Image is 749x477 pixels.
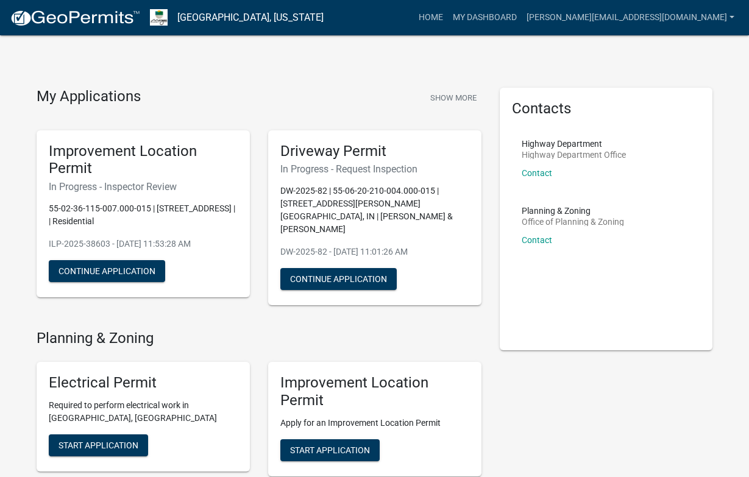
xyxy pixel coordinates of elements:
[280,417,469,429] p: Apply for an Improvement Location Permit
[280,246,469,258] p: DW-2025-82 - [DATE] 11:01:26 AM
[280,143,469,160] h5: Driveway Permit
[522,6,739,29] a: [PERSON_NAME][EMAIL_ADDRESS][DOMAIN_NAME]
[37,330,481,347] h4: Planning & Zoning
[150,9,168,26] img: Morgan County, Indiana
[49,143,238,178] h5: Improvement Location Permit
[280,163,469,175] h6: In Progress - Request Inspection
[49,434,148,456] button: Start Application
[280,439,380,461] button: Start Application
[49,181,238,193] h6: In Progress - Inspector Review
[49,260,165,282] button: Continue Application
[37,88,141,106] h4: My Applications
[49,374,238,392] h5: Electrical Permit
[59,440,138,450] span: Start Application
[512,100,701,118] h5: Contacts
[522,207,624,215] p: Planning & Zoning
[522,235,552,245] a: Contact
[522,217,624,226] p: Office of Planning & Zoning
[522,168,552,178] a: Contact
[290,445,370,454] span: Start Application
[448,6,522,29] a: My Dashboard
[49,202,238,228] p: 55-02-36-115-007.000-015 | [STREET_ADDRESS] | | Residential
[49,399,238,425] p: Required to perform electrical work in [GEOGRAPHIC_DATA], [GEOGRAPHIC_DATA]
[280,268,397,290] button: Continue Application
[280,374,469,409] h5: Improvement Location Permit
[49,238,238,250] p: ILP-2025-38603 - [DATE] 11:53:28 AM
[280,185,469,236] p: DW-2025-82 | 55-06-20-210-004.000-015 | [STREET_ADDRESS][PERSON_NAME] [GEOGRAPHIC_DATA], IN | [PE...
[425,88,481,108] button: Show More
[522,140,626,148] p: Highway Department
[177,7,324,28] a: [GEOGRAPHIC_DATA], [US_STATE]
[522,150,626,159] p: Highway Department Office
[414,6,448,29] a: Home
